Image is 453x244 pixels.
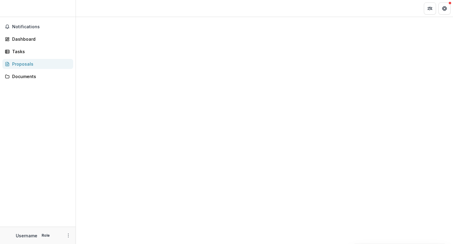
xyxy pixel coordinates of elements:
p: Role [40,233,52,238]
p: Username [16,232,37,239]
button: More [65,232,72,239]
button: Get Help [438,2,451,15]
div: Dashboard [12,36,68,42]
div: Proposals [12,61,68,67]
div: Tasks [12,48,68,55]
span: Notifications [12,24,71,29]
button: Partners [424,2,436,15]
a: Proposals [2,59,73,69]
div: Documents [12,73,68,80]
a: Tasks [2,46,73,57]
button: Notifications [2,22,73,32]
a: Dashboard [2,34,73,44]
a: Documents [2,71,73,81]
